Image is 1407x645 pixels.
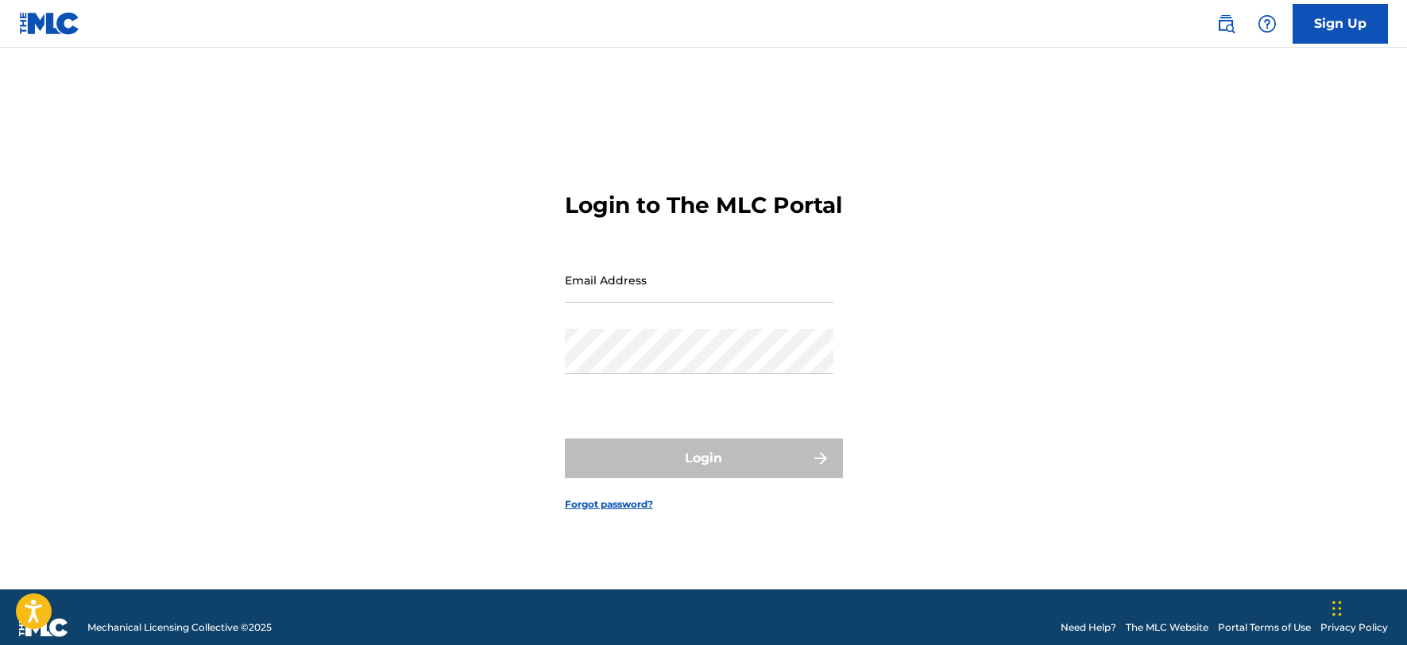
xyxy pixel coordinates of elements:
[1216,14,1235,33] img: search
[19,618,68,637] img: logo
[87,620,272,635] span: Mechanical Licensing Collective © 2025
[1251,8,1283,40] div: Help
[1328,569,1407,645] iframe: Chat Widget
[565,497,653,512] a: Forgot password?
[565,191,842,219] h3: Login to The MLC Portal
[1293,4,1388,44] a: Sign Up
[1210,8,1242,40] a: Public Search
[1320,620,1388,635] a: Privacy Policy
[1332,585,1342,632] div: Drag
[1126,620,1208,635] a: The MLC Website
[1061,620,1116,635] a: Need Help?
[19,12,80,35] img: MLC Logo
[1258,14,1277,33] img: help
[1218,620,1311,635] a: Portal Terms of Use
